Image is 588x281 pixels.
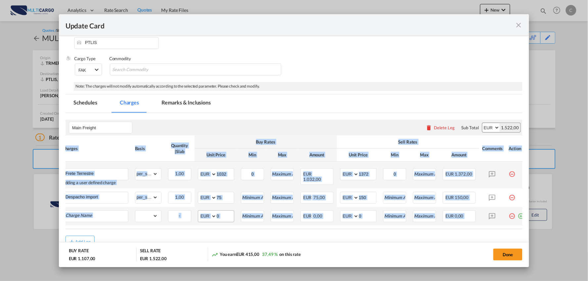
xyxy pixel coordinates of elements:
[135,145,161,151] div: Basis
[66,56,71,61] img: cargo.png
[179,213,180,218] span: -
[154,95,219,113] md-tab-item: Remarks & Inclusions
[493,249,522,261] button: Done
[303,171,313,177] span: EUR
[313,195,325,200] span: 75,00
[63,192,128,202] md-input-container: Despacho import
[303,213,313,219] span: EUR
[303,177,321,182] span: 1.032,00
[340,139,476,145] div: Sell Rates
[135,192,158,203] select: per_shipment
[446,171,454,177] span: EUR
[140,256,167,261] div: EUR 1.522,00
[359,211,376,221] input: 0
[500,123,520,132] div: 1.522,00
[384,192,406,202] input: Minimum Amount
[446,213,454,219] span: EUR
[455,171,472,177] span: 1.372,00
[242,192,264,202] input: Minimum Amount
[446,195,454,200] span: EUR
[515,21,522,29] md-icon: icon-close fg-AAA8AD m-0 pointer
[271,211,294,221] input: Maximum Amount
[359,192,376,202] input: 150
[439,148,479,161] th: Amount
[518,210,524,217] md-icon: icon-plus-circle-outline green-400-fg
[66,95,225,113] md-pagination-wrapper: Use the left and right arrow keys to navigate between tabs
[63,169,128,179] md-input-container: Frete Terrestre
[455,195,469,200] span: 150,00
[337,148,380,161] th: Unit Price
[242,169,264,179] input: Minimum Amount
[434,125,455,130] div: Delete Leg
[242,211,264,221] input: Minimum Amount
[384,169,406,179] input: Minimum Amount
[66,211,128,221] input: Charge Name
[66,169,128,179] input: Charge Name
[217,192,234,202] input: 75
[313,213,322,219] span: 0,00
[69,256,96,261] div: EUR 1.107,00
[62,180,128,185] div: Adding a user defined charge
[112,95,147,113] md-tab-item: Charges
[297,148,337,161] th: Amount
[359,169,376,179] input: 1372
[414,169,436,179] input: Maximum Amount
[462,125,479,131] div: Sub Total
[112,64,173,75] input: Search Commodity
[66,21,515,29] div: Update Card
[267,148,297,161] th: Max
[78,67,86,73] div: FAK
[455,213,464,219] span: 0,00
[62,145,128,151] div: Charges
[211,251,301,258] div: You earn on this rate
[509,210,516,217] md-icon: icon-minus-circle-outline red-400-fg pt-7
[66,192,128,202] input: Charge Name
[410,148,439,161] th: Max
[506,136,528,161] th: Action
[414,211,436,221] input: Maximum Amount
[69,248,89,255] div: BUY RATE
[175,171,184,176] span: 1,00
[135,169,158,179] select: per_shipment
[168,142,191,154] div: Quantity | Slab
[74,56,96,61] label: Cargo Type
[198,139,334,145] div: Buy Rates
[72,123,132,133] input: Leg Name
[217,211,234,221] input: 0
[262,252,278,257] span: 37,49 %
[75,240,91,244] div: Add Leg
[140,248,160,255] div: SELL RATE
[217,169,234,179] input: 1032
[75,63,102,75] md-select: Select Cargo type: FAK
[271,169,294,179] input: Maximum Amount
[509,168,516,175] md-icon: icon-minus-circle-outline red-400-fg pt-7
[211,251,218,258] md-icon: icon-trending-up
[380,148,410,161] th: Min
[426,124,432,131] md-icon: icon-delete
[66,236,95,248] button: Add Leg
[238,148,267,161] th: Min
[236,252,259,257] span: EUR 415,00
[77,37,158,47] input: Enter Port of Discharge
[68,238,75,245] md-icon: icon-plus md-link-fg s20
[74,82,523,91] div: Note: The charges will not modify automatically according to the selected parameter. Please check...
[110,63,281,75] md-chips-wrap: Chips container with autocompletion. Enter the text area, type text to search, and then use the u...
[195,148,238,161] th: Unit Price
[303,195,313,200] span: EUR
[109,56,131,61] label: Commodity
[384,211,406,221] input: Minimum Amount
[426,125,455,130] button: Delete Leg
[414,192,436,202] input: Maximum Amount
[509,192,516,198] md-icon: icon-minus-circle-outline red-400-fg pt-7
[271,192,294,202] input: Maximum Amount
[66,95,105,113] md-tab-item: Schedules
[59,14,529,267] md-dialog: Update CardPort of ...
[479,136,506,161] th: Comments
[175,194,184,200] span: 1,00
